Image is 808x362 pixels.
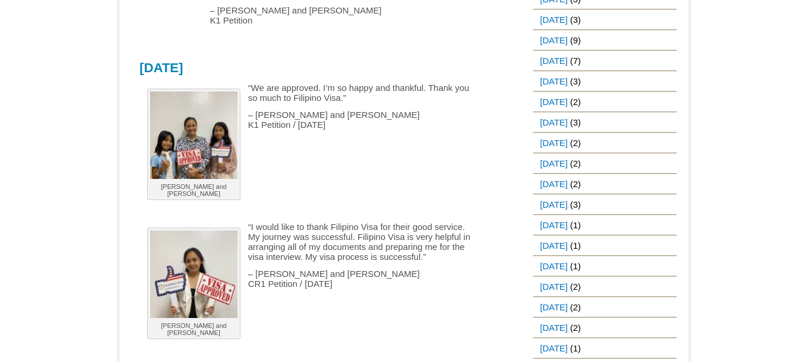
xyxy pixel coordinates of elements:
li: (3) [533,9,677,30]
a: [DATE] [533,113,570,132]
a: [DATE] [533,215,570,235]
li: (2) [533,153,677,174]
li: (2) [533,133,677,153]
img: Walter and Joyza [150,231,237,318]
li: (3) [533,112,677,133]
a: [DATE] [533,31,570,50]
li: (1) [533,235,677,256]
span: – [PERSON_NAME] and [PERSON_NAME] K1 Petition / [DATE] [248,110,420,130]
span: – [PERSON_NAME] and [PERSON_NAME] K1 Petition [210,5,382,25]
a: [DATE] [533,154,570,173]
a: [DATE] [533,256,570,276]
a: [DATE] [140,60,183,75]
a: [DATE] [533,133,570,153]
a: [DATE] [533,195,570,214]
li: (3) [533,194,677,215]
li: (7) [533,50,677,71]
p: [PERSON_NAME] and [PERSON_NAME] [150,322,237,336]
a: [DATE] [533,10,570,29]
li: (2) [533,92,677,112]
a: [DATE] [533,277,570,296]
li: (1) [533,215,677,235]
a: [DATE] [533,174,570,194]
p: “I would like to thank Filipino Visa for their good service. My journey was successful. Filipino ... [140,222,476,262]
a: [DATE] [533,297,570,317]
li: (2) [533,297,677,317]
li: (2) [533,317,677,338]
a: [DATE] [533,51,570,70]
img: Steve and Florelyn [150,92,237,179]
a: [DATE] [533,92,570,111]
li: (2) [533,174,677,194]
a: [DATE] [533,318,570,337]
li: (2) [533,276,677,297]
li: (1) [533,338,677,358]
p: “We are approved. I’m so happy and thankful. Thank you so much to Filipino Visa.” [140,83,476,103]
a: [DATE] [533,236,570,255]
p: [PERSON_NAME] and [PERSON_NAME] [150,183,237,197]
li: (1) [533,256,677,276]
li: (3) [533,71,677,92]
li: (9) [533,30,677,50]
span: – [PERSON_NAME] and [PERSON_NAME] CR1 Petition / [DATE] [248,269,420,289]
a: [DATE] [533,72,570,91]
a: [DATE] [533,339,570,358]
